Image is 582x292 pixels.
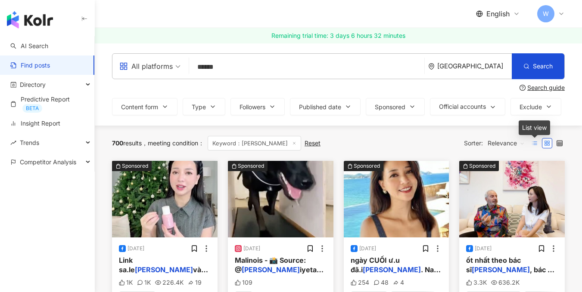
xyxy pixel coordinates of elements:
[10,119,60,128] a: Insight Report
[351,256,400,274] span: ngày CUỐI ư.u đã.i
[119,59,173,73] div: All platforms
[10,61,50,70] a: Find posts
[527,84,565,91] div: Search guide
[305,140,321,147] div: Reset
[119,278,133,287] div: 1K
[122,162,148,170] div: Sponsored
[351,278,369,287] div: 254
[112,140,142,147] div: results
[228,161,333,237] button: Sponsored
[290,98,361,115] button: Published date
[7,11,53,28] img: logo
[437,62,512,70] div: [GEOGRAPHIC_DATA]
[128,245,144,252] div: [DATE]
[430,98,505,115] button: Official accounts
[439,103,486,110] span: Official accounts
[240,104,265,111] span: Followers
[491,278,520,287] div: 636.2K
[121,104,158,111] span: Content form
[10,42,48,50] a: searchAI Search
[428,63,435,70] span: environment
[466,256,521,274] span: ốt nhất theo bác sĩ
[472,265,530,274] mark: [PERSON_NAME]
[112,139,123,147] span: 700
[112,98,177,115] button: Content form
[10,140,16,146] span: rise
[363,265,421,274] mark: [PERSON_NAME]
[119,62,128,71] span: appstore
[20,133,39,152] span: Trends
[142,139,204,147] span: meeting condition ：
[112,161,218,237] button: Sponsored
[459,161,565,237] img: post-image
[475,245,492,252] div: [DATE]
[519,120,550,135] div: List view
[469,162,495,170] div: Sponsored
[466,278,487,287] div: 3.3K
[238,162,264,170] div: Sponsored
[520,85,526,91] span: question-circle
[235,256,306,274] span: Malinois - 📸 Source: @
[373,278,389,287] div: 48
[242,265,300,274] mark: [PERSON_NAME]
[10,95,87,113] a: Predictive ReportBETA
[95,28,582,43] a: Remaining trial time: 3 days 6 hours 32 minutes
[486,9,510,18] span: English
[299,104,341,111] span: Published date
[228,161,333,237] img: post-image
[543,9,549,18] span: W
[20,75,46,94] span: Directory
[243,245,260,252] div: [DATE]
[459,161,565,237] button: Sponsored
[135,265,193,274] mark: [PERSON_NAME]
[520,104,542,111] span: Exclude
[119,256,135,274] span: Link sa.le
[235,278,252,287] div: 109
[344,161,449,237] button: Sponsored
[375,104,405,111] span: Sponsored
[188,278,202,287] div: 19
[366,98,425,115] button: Sponsored
[137,278,151,287] div: 1K
[112,161,218,237] img: post-image
[512,53,564,79] button: Search
[510,98,561,115] button: Exclude
[155,278,184,287] div: 226.4K
[208,136,301,151] span: Keyword：[PERSON_NAME]
[464,136,529,150] div: Sorter:
[183,98,225,115] button: Type
[488,136,525,150] span: Relevance
[20,152,76,172] span: Competitor Analysis
[359,245,376,252] div: [DATE]
[230,98,285,115] button: Followers
[344,161,449,237] img: post-image
[354,162,380,170] div: Sponsored
[192,104,206,111] span: Type
[533,63,553,70] span: Search
[393,278,404,287] div: 4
